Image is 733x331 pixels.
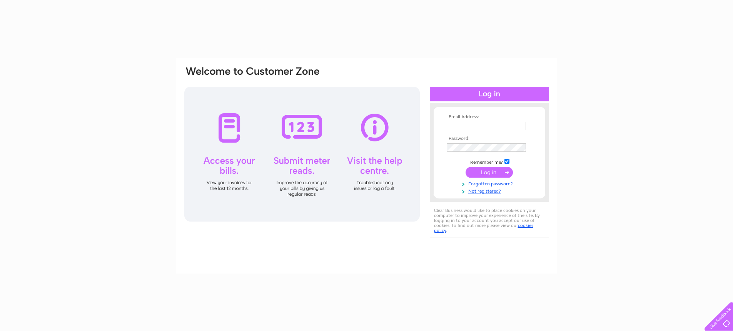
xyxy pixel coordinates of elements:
[447,187,534,194] a: Not registered?
[466,167,513,178] input: Submit
[445,136,534,141] th: Password:
[430,204,549,237] div: Clear Business would like to place cookies on your computer to improve your experience of the sit...
[445,158,534,165] td: Remember me?
[445,114,534,120] th: Email Address:
[447,180,534,187] a: Forgotten password?
[434,223,533,233] a: cookies policy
